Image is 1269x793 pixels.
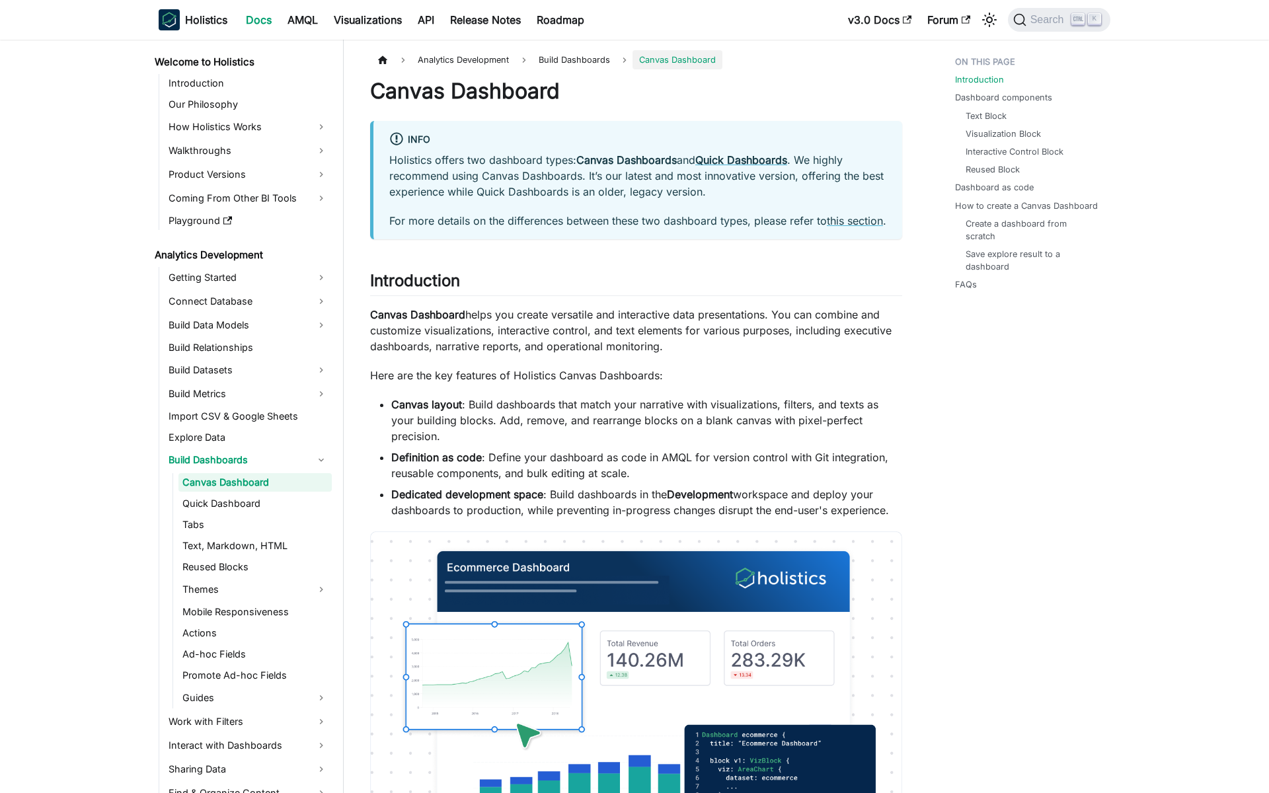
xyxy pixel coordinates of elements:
a: Sharing Data [165,759,332,780]
a: Build Relationships [165,338,332,357]
a: Interact with Dashboards [165,735,332,756]
a: Roadmap [529,9,592,30]
p: Here are the key features of Holistics Canvas Dashboards: [370,367,902,383]
a: Connect Database [165,291,332,312]
a: Text, Markdown, HTML [178,537,332,555]
div: info [389,132,886,149]
a: How Holistics Works [165,116,332,137]
button: Switch between dark and light mode (currently light mode) [979,9,1000,30]
a: Build Dashboards [165,449,332,471]
a: Build Data Models [165,315,332,336]
a: Text Block [966,110,1007,122]
a: Welcome to Holistics [151,53,332,71]
a: Reused Blocks [178,558,332,576]
a: HolisticsHolistics [159,9,227,30]
a: Work with Filters [165,711,332,732]
strong: Dedicated development space [391,488,543,501]
a: How to create a Canvas Dashboard [955,200,1098,212]
a: Themes [178,579,332,600]
strong: Definition as code [391,451,482,464]
p: For more details on the differences between these two dashboard types, please refer to . [389,213,886,229]
a: Create a dashboard from scratch [966,217,1097,243]
span: Analytics Development [411,50,516,69]
a: Ad-hoc Fields [178,645,332,663]
li: : Define your dashboard as code in AMQL for version control with Git integration, reusable compon... [391,449,902,481]
a: Forum [919,9,978,30]
a: Walkthroughs [165,140,332,161]
li: : Build dashboards in the workspace and deploy your dashboards to production, while preventing in... [391,486,902,518]
a: Import CSV & Google Sheets [165,407,332,426]
span: Build Dashboards [532,50,617,69]
a: Docs [238,9,280,30]
a: API [410,9,442,30]
a: FAQs [955,278,977,291]
a: Quick Dashboard [178,494,332,513]
a: Tabs [178,515,332,534]
h1: Canvas Dashboard [370,78,902,104]
a: Getting Started [165,267,332,288]
a: Dashboard as code [955,181,1034,194]
span: Search [1026,14,1072,26]
a: Home page [370,50,395,69]
p: Holistics offers two dashboard types: and . We highly recommend using Canvas Dashboards. It’s our... [389,152,886,200]
strong: Canvas Dashboards [576,153,677,167]
a: Our Philosophy [165,95,332,114]
a: Visualization Block [966,128,1041,140]
a: Save explore result to a dashboard [966,248,1097,273]
p: helps you create versatile and interactive data presentations. You can combine and customize visu... [370,307,902,354]
strong: Canvas Dashboard [370,308,465,321]
span: Canvas Dashboard [633,50,722,69]
a: Interactive Control Block [966,145,1063,158]
li: : Build dashboards that match your narrative with visualizations, filters, and texts as your buil... [391,397,902,444]
a: Introduction [165,74,332,93]
a: v3.0 Docs [840,9,919,30]
img: Holistics [159,9,180,30]
a: Product Versions [165,164,332,185]
a: Playground [165,211,332,230]
strong: Canvas layout [391,398,462,411]
a: Canvas Dashboard [178,473,332,492]
a: Coming From Other BI Tools [165,188,332,209]
h2: Introduction [370,271,902,296]
a: Dashboard components [955,91,1052,104]
button: Search (Ctrl+K) [1008,8,1110,32]
a: Mobile Responsiveness [178,603,332,621]
a: this section [827,214,883,227]
a: Guides [178,687,332,708]
a: Build Datasets [165,359,332,381]
nav: Docs sidebar [145,40,344,793]
strong: Development [667,488,733,501]
a: Build Metrics [165,383,332,404]
a: Visualizations [326,9,410,30]
a: Actions [178,624,332,642]
a: Release Notes [442,9,529,30]
a: Introduction [955,73,1004,86]
a: AMQL [280,9,326,30]
a: Analytics Development [151,246,332,264]
nav: Breadcrumbs [370,50,902,69]
a: Quick Dashboards [695,153,787,167]
a: Promote Ad-hoc Fields [178,666,332,685]
a: Explore Data [165,428,332,447]
kbd: K [1088,13,1101,25]
a: Reused Block [966,163,1020,176]
b: Holistics [185,12,227,28]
